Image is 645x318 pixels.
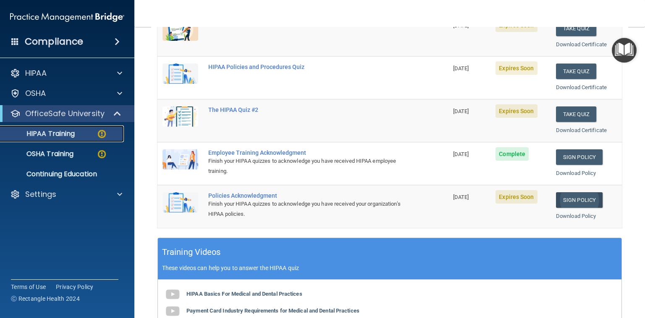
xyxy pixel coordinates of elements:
b: Payment Card Industry Requirements for Medical and Dental Practices [186,307,359,314]
a: Download Policy [556,213,596,219]
span: [DATE] [453,22,469,29]
button: Take Quiz [556,21,596,36]
a: Download Certificate [556,84,607,90]
span: Complete [496,147,529,161]
span: Ⓒ Rectangle Health 2024 [11,294,80,303]
p: OSHA [25,88,46,98]
a: Download Policy [556,170,596,176]
div: Finish your HIPAA quizzes to acknowledge you have received your organization’s HIPAA policies. [208,199,406,219]
p: Continuing Education [5,170,120,178]
span: Expires Soon [496,61,537,75]
a: Sign Policy [556,149,603,165]
p: HIPAA Training [5,130,75,138]
div: Employee Training Acknowledgment [208,149,406,156]
a: Terms of Use [11,283,46,291]
div: HIPAA Policies and Procedures Quiz [208,64,406,70]
span: Expires Soon [496,190,537,204]
button: Take Quiz [556,106,596,122]
img: gray_youtube_icon.38fcd6cc.png [164,286,181,303]
a: Sign Policy [556,192,603,208]
span: [DATE] [453,151,469,157]
img: warning-circle.0cc9ac19.png [97,129,107,139]
span: [DATE] [453,108,469,114]
p: Settings [25,189,56,199]
h4: Compliance [25,36,83,48]
a: OfficeSafe University [10,109,122,119]
p: HIPAA [25,68,47,78]
img: PMB logo [10,9,124,26]
div: The HIPAA Quiz #2 [208,106,406,113]
button: Open Resource Center [612,38,637,63]
a: HIPAA [10,68,122,78]
p: OSHA Training [5,150,73,158]
p: OfficeSafe University [25,109,105,119]
a: Download Certificate [556,41,607,48]
img: warning-circle.0cc9ac19.png [97,149,107,159]
a: Download Certificate [556,127,607,133]
span: Expires Soon [496,104,537,118]
button: Take Quiz [556,64,596,79]
div: Finish your HIPAA quizzes to acknowledge you have received HIPAA employee training. [208,156,406,176]
span: [DATE] [453,194,469,200]
a: Privacy Policy [56,283,94,291]
p: These videos can help you to answer the HIPAA quiz [162,265,617,271]
span: [DATE] [453,65,469,72]
a: OSHA [10,88,122,98]
div: Policies Acknowledgment [208,192,406,199]
a: Settings [10,189,122,199]
b: HIPAA Basics For Medical and Dental Practices [186,291,302,297]
h5: Training Videos [162,245,221,260]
